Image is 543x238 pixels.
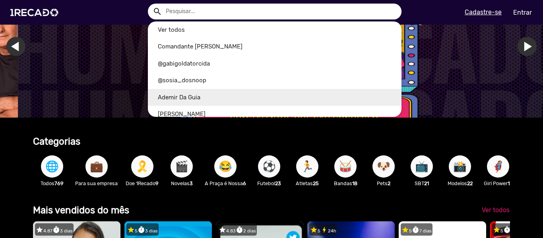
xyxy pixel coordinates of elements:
a: Ademir Da Guia [148,89,401,106]
a: [PERSON_NAME] [148,106,401,123]
mat-icon: Example home icon [153,7,162,16]
a: Ver todos [148,21,401,39]
a: @sosia_dosnoop [148,72,401,89]
a: Comandante [PERSON_NAME] [148,38,401,55]
input: Pesquisar... [160,4,401,19]
a: @gabigoldatorcida [148,55,401,72]
button: Example home icon [150,4,164,18]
